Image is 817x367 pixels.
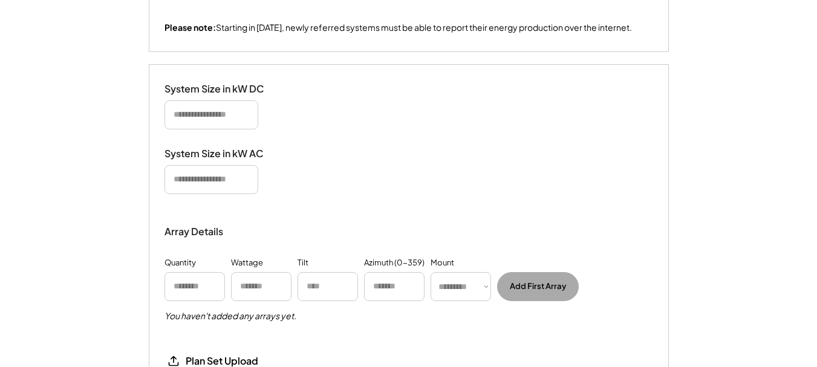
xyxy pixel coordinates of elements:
[497,272,579,301] button: Add First Array
[231,257,263,269] div: Wattage
[164,148,285,160] div: System Size in kW AC
[164,83,285,96] div: System Size in kW DC
[298,257,308,269] div: Tilt
[164,22,216,33] strong: Please note:
[431,257,454,269] div: Mount
[364,257,425,269] div: Azimuth (0-359)
[164,22,632,34] div: Starting in [DATE], newly referred systems must be able to report their energy production over th...
[164,224,225,239] div: Array Details
[164,310,296,322] h5: You haven't added any arrays yet.
[164,257,196,269] div: Quantity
